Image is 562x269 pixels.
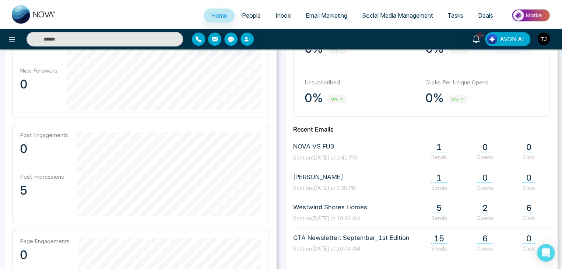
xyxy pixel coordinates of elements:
span: 0% [448,95,468,104]
span: 15 [431,234,447,244]
span: Sent on [DATE] at 1:41 PM [293,154,357,161]
span: People [242,12,261,19]
span: Sent on [DATE] at 10:04 AM [293,245,360,252]
span: 0% [327,45,347,54]
span: Westwind Shores Homes [293,203,367,212]
span: 1 [431,173,447,183]
p: Post Impressions [20,173,68,180]
span: 2 [477,203,493,213]
p: Clicks Per Unique Opens [425,78,539,87]
span: Social Media Management [362,12,433,19]
p: 0 [20,248,70,262]
img: User Avatar [537,32,550,45]
span: Opens [477,245,493,252]
span: Click [523,245,535,252]
span: Sent on [DATE] at 10:36 AM [293,215,360,221]
p: Unsubscribed [305,78,418,87]
h2: Recent Emails [293,126,550,133]
a: Email Marketing [298,8,355,22]
span: Opens [477,154,493,161]
a: People [235,8,268,22]
p: 0 [20,142,68,156]
img: Lead Flow [487,34,497,44]
span: AVON AI [500,35,524,43]
span: NOVA VS FUB [293,142,357,151]
a: Social Media Management [355,8,440,22]
p: Page Engagements [20,238,70,245]
span: Tasks [447,12,463,19]
span: Click [523,154,535,161]
span: Sends [431,184,447,191]
span: 6 [523,203,535,213]
span: Home [211,12,227,19]
span: 10+ [476,32,483,39]
span: Email Marketing [306,12,347,19]
p: New Followers [20,67,58,74]
a: 10+ [467,32,485,45]
span: 5 [431,203,447,213]
a: Deals [471,8,500,22]
span: Click [523,184,535,191]
span: GTA Newsletter: September_1st Edition [293,233,410,243]
span: Opens [477,184,493,191]
span: 0% [327,95,347,104]
p: 0% [425,91,444,105]
span: Deals [478,12,493,19]
a: Inbox [268,8,298,22]
span: Opens [477,214,493,221]
span: Inbox [275,12,291,19]
img: Market-place.gif [504,7,558,24]
a: Tasks [440,8,471,22]
span: [PERSON_NAME] [293,172,356,182]
span: Sent on [DATE] at 1:38 PM [293,185,356,191]
span: 0 [523,234,535,244]
p: 0 [20,77,58,92]
img: Nova CRM Logo [12,5,56,24]
span: Click [523,214,535,221]
span: 0 [523,173,535,183]
span: 0 [523,142,535,152]
a: Home [204,8,235,22]
button: AVON AI [485,32,530,46]
span: 0 [477,142,493,152]
p: 0% [305,91,323,105]
span: Sends [431,245,447,252]
span: 0% [448,45,468,54]
span: 0 [477,173,493,183]
p: 5 [20,183,68,198]
span: 1 [431,142,447,152]
span: Sends [431,154,447,161]
div: Open Intercom Messenger [537,244,555,262]
span: 6 [477,234,493,244]
span: Sends [431,214,447,221]
p: Post Engagements [20,132,68,139]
